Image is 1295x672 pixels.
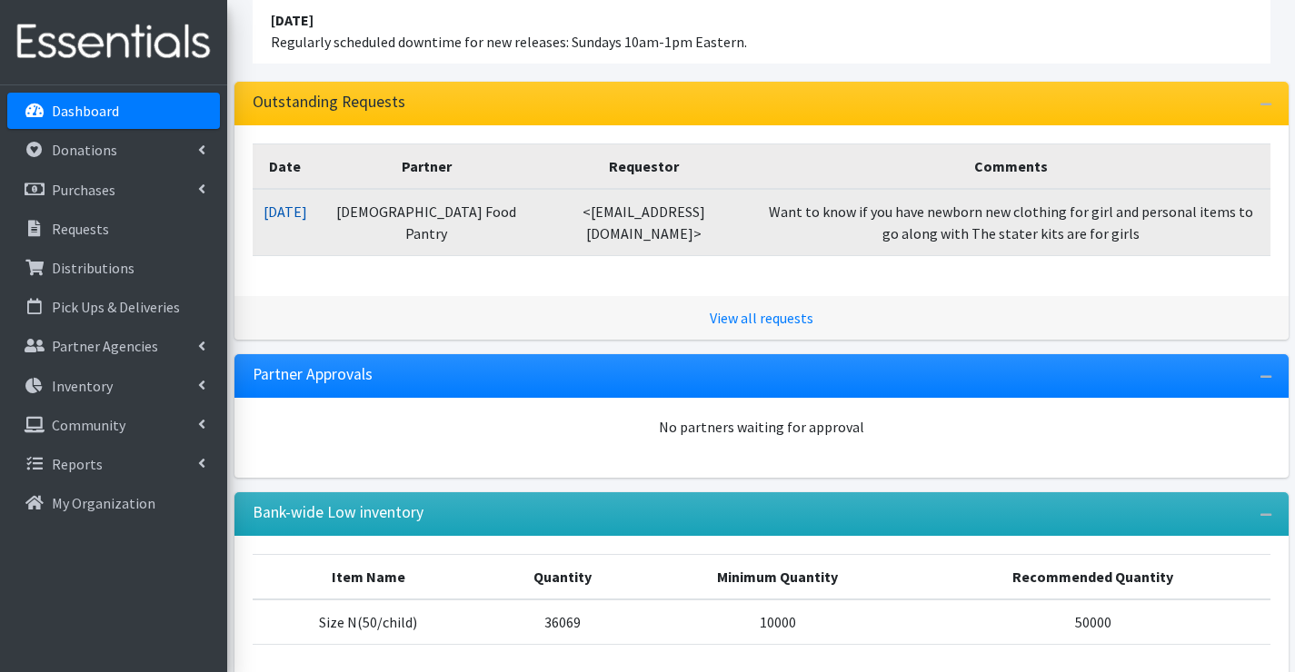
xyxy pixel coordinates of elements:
a: My Organization [7,485,220,521]
p: Inventory [52,377,113,395]
th: Partner [318,143,535,189]
th: Quantity [484,554,640,599]
h3: Bank-wide Low inventory [253,503,423,522]
p: Donations [52,141,117,159]
p: Reports [52,455,103,473]
th: Date [253,143,318,189]
a: Requests [7,211,220,247]
a: Purchases [7,172,220,208]
td: Want to know if you have newborn new clothing for girl and personal items to go along with The st... [752,189,1270,256]
img: HumanEssentials [7,12,220,73]
td: 10000 [640,599,916,645]
h3: Outstanding Requests [253,93,405,112]
th: Item Name [253,554,485,599]
th: Requestor [535,143,752,189]
th: Minimum Quantity [640,554,916,599]
th: Comments [752,143,1270,189]
td: [DEMOGRAPHIC_DATA] Food Pantry [318,189,535,256]
a: Distributions [7,250,220,286]
p: Pick Ups & Deliveries [52,298,180,316]
p: Requests [52,220,109,238]
td: <[EMAIL_ADDRESS][DOMAIN_NAME]> [535,189,752,256]
p: My Organization [52,494,155,512]
th: Recommended Quantity [916,554,1270,599]
h3: Partner Approvals [253,365,373,384]
a: Pick Ups & Deliveries [7,289,220,325]
td: 50000 [916,599,1270,645]
p: Community [52,416,125,434]
a: Partner Agencies [7,328,220,364]
p: Purchases [52,181,115,199]
a: Reports [7,446,220,482]
a: Dashboard [7,93,220,129]
td: 36069 [484,599,640,645]
a: [DATE] [264,203,307,221]
p: Partner Agencies [52,337,158,355]
a: Community [7,407,220,443]
a: View all requests [710,309,813,327]
a: Inventory [7,368,220,404]
td: Size N(50/child) [253,599,485,645]
p: Dashboard [52,102,119,120]
div: No partners waiting for approval [253,416,1270,438]
a: Donations [7,132,220,168]
p: Distributions [52,259,134,277]
strong: [DATE] [271,11,314,29]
